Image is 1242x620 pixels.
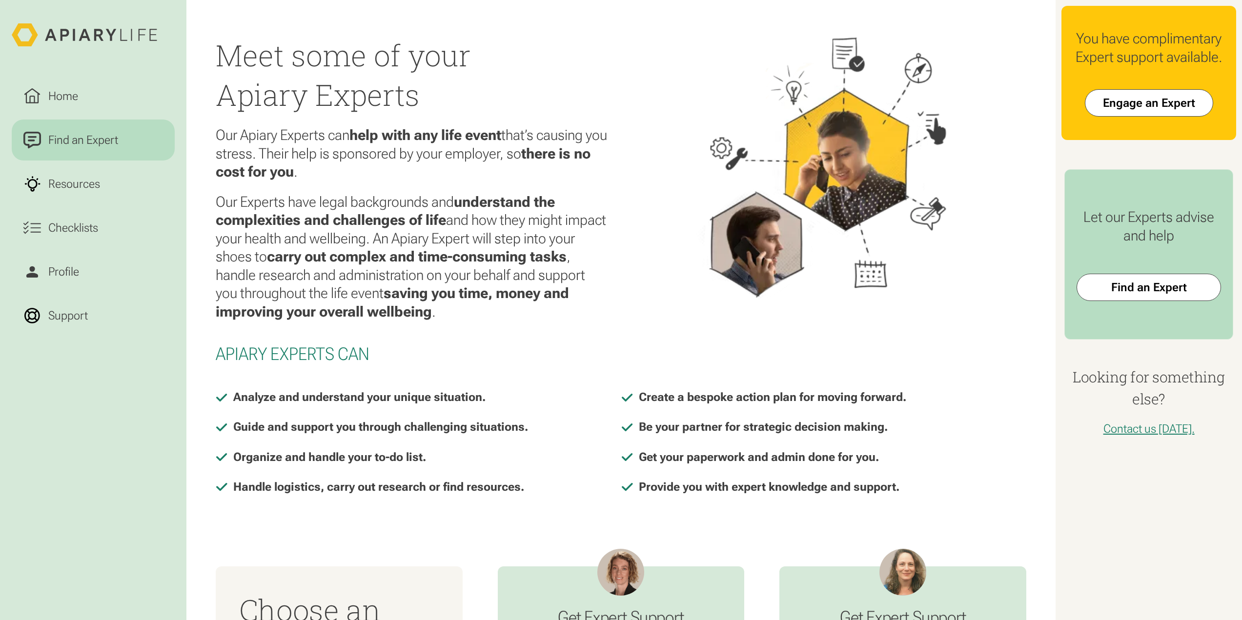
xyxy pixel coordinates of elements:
p: Our Apiary Experts can that’s causing you stress. Their help is sponsored by your employer, so . [216,126,610,181]
div: Let our Experts advise and help [1077,208,1221,244]
a: Resources [12,163,175,204]
div: Resources [45,175,103,193]
div: Create a bespoke action plan for moving forward. [639,388,906,406]
strong: carry out complex and time-consuming tasks [267,248,567,265]
div: Home [45,87,81,105]
h2: Apiary Experts Can [216,344,1027,365]
div: Analyze and understand your unique situation. [233,388,486,406]
a: Find an Expert [1077,274,1221,301]
div: Handle logistics, carry out research or find resources. [233,478,524,496]
div: You have complimentary Expert support available. [1073,29,1224,66]
strong: saving you time, money and improving your overall wellbeing [216,284,569,320]
h4: Looking for something else? [1061,366,1236,410]
div: Be your partner for strategic decision making. [639,418,888,436]
div: Profile [45,263,82,280]
div: Get your paperwork and admin done for you. [639,448,879,466]
a: Checklists [12,207,175,248]
strong: help with any life event [349,126,501,143]
h2: Meet some of your Apiary Experts [216,35,610,114]
div: Find an Expert [45,131,121,149]
div: Provide you with expert knowledge and support. [639,478,899,496]
div: Checklists [45,219,101,237]
a: Find an Expert [12,120,175,160]
div: Guide and support you through challenging situations. [233,418,528,436]
a: Engage an Expert [1085,89,1213,117]
a: Contact us [DATE]. [1103,422,1195,436]
a: Home [12,76,175,117]
a: Profile [12,251,175,292]
p: Our Experts have legal backgrounds and and how they might impact your health and wellbeing. An Ap... [216,193,610,321]
div: Support [45,307,91,324]
div: Organize and handle your to-do list. [233,448,426,466]
a: Support [12,295,175,336]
